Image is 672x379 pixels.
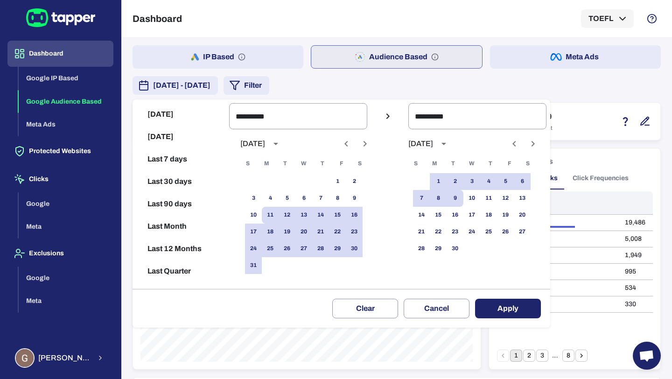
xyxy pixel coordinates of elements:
button: 31 [245,257,262,274]
button: 5 [279,190,295,207]
button: 6 [514,173,531,190]
button: 14 [413,207,430,224]
button: Previous month [506,136,522,152]
button: 3 [463,173,480,190]
button: Next month [357,136,373,152]
button: 8 [329,190,346,207]
button: 13 [295,207,312,224]
button: 26 [497,224,514,240]
button: 15 [329,207,346,224]
button: 4 [480,173,497,190]
button: 9 [346,190,363,207]
button: 29 [329,240,346,257]
button: 17 [463,207,480,224]
button: 9 [447,190,463,207]
button: 23 [346,224,363,240]
button: 7 [312,190,329,207]
button: 26 [279,240,295,257]
button: 13 [514,190,531,207]
button: 14 [312,207,329,224]
button: Reset [136,282,225,305]
span: Sunday [239,154,256,173]
button: 1 [430,173,447,190]
button: Last 12 Months [136,238,225,260]
button: 25 [480,224,497,240]
button: 10 [463,190,480,207]
button: 12 [279,207,295,224]
span: Tuesday [445,154,462,173]
button: 8 [430,190,447,207]
button: 27 [295,240,312,257]
button: Last Month [136,215,225,238]
button: 16 [346,207,363,224]
button: Last Quarter [136,260,225,282]
button: Last 90 days [136,193,225,215]
span: Thursday [482,154,499,173]
span: Friday [501,154,518,173]
button: 11 [480,190,497,207]
button: [DATE] [136,103,225,126]
div: Open chat [633,342,661,370]
button: 1 [329,173,346,190]
button: 11 [262,207,279,224]
button: 2 [447,173,463,190]
button: Apply [475,299,541,318]
button: 20 [514,207,531,224]
button: 28 [413,240,430,257]
button: 24 [463,224,480,240]
button: 2 [346,173,363,190]
button: 21 [413,224,430,240]
button: Last 7 days [136,148,225,170]
button: 19 [497,207,514,224]
button: 6 [295,190,312,207]
button: 7 [413,190,430,207]
button: 17 [245,224,262,240]
button: 25 [262,240,279,257]
button: 21 [312,224,329,240]
span: Monday [258,154,275,173]
span: Saturday [519,154,536,173]
button: 30 [447,240,463,257]
span: Wednesday [295,154,312,173]
button: Last 30 days [136,170,225,193]
button: 16 [447,207,463,224]
span: Monday [426,154,443,173]
button: 10 [245,207,262,224]
button: 23 [447,224,463,240]
button: 22 [329,224,346,240]
button: 27 [514,224,531,240]
button: 24 [245,240,262,257]
span: Thursday [314,154,331,173]
button: 15 [430,207,447,224]
button: 22 [430,224,447,240]
button: [DATE] [136,126,225,148]
div: [DATE] [408,139,433,148]
button: Next month [525,136,541,152]
button: Clear [332,299,398,318]
span: Saturday [351,154,368,173]
button: 30 [346,240,363,257]
button: 4 [262,190,279,207]
button: 29 [430,240,447,257]
span: Sunday [407,154,424,173]
span: Wednesday [463,154,480,173]
button: 18 [480,207,497,224]
button: 5 [497,173,514,190]
div: [DATE] [240,139,265,148]
span: Friday [333,154,350,173]
button: Cancel [404,299,469,318]
button: Previous month [338,136,354,152]
button: calendar view is open, switch to year view [268,136,284,152]
span: Tuesday [277,154,294,173]
button: 28 [312,240,329,257]
button: 18 [262,224,279,240]
button: calendar view is open, switch to year view [436,136,452,152]
button: 20 [295,224,312,240]
button: 12 [497,190,514,207]
button: 3 [245,190,262,207]
button: 19 [279,224,295,240]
